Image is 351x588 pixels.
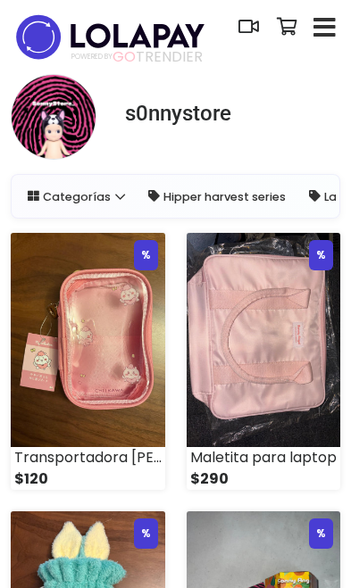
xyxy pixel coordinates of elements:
div: % [309,240,333,270]
img: small_1756858917149.jpeg [187,233,341,446]
h1: s0nnystore [125,101,231,127]
a: % Maletita para laptop $290 [187,233,341,489]
span: POWERED BY [71,52,113,62]
div: % [134,518,158,549]
div: Maletita para laptop [187,447,341,468]
div: $290 [187,468,341,490]
a: Categorías [19,182,134,211]
div: $120 [11,468,165,490]
a: Hipper harvest series [139,182,294,211]
div: % [309,518,333,549]
span: TRENDIER [71,49,203,65]
div: Transportadora [PERSON_NAME] [11,447,165,468]
a: s0nnystore [111,101,231,127]
img: small_1756861169292.jpeg [11,233,165,446]
span: GO [113,46,136,67]
div: % [134,240,158,270]
img: logo [11,9,210,65]
a: % Transportadora [PERSON_NAME] $120 [11,233,165,489]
